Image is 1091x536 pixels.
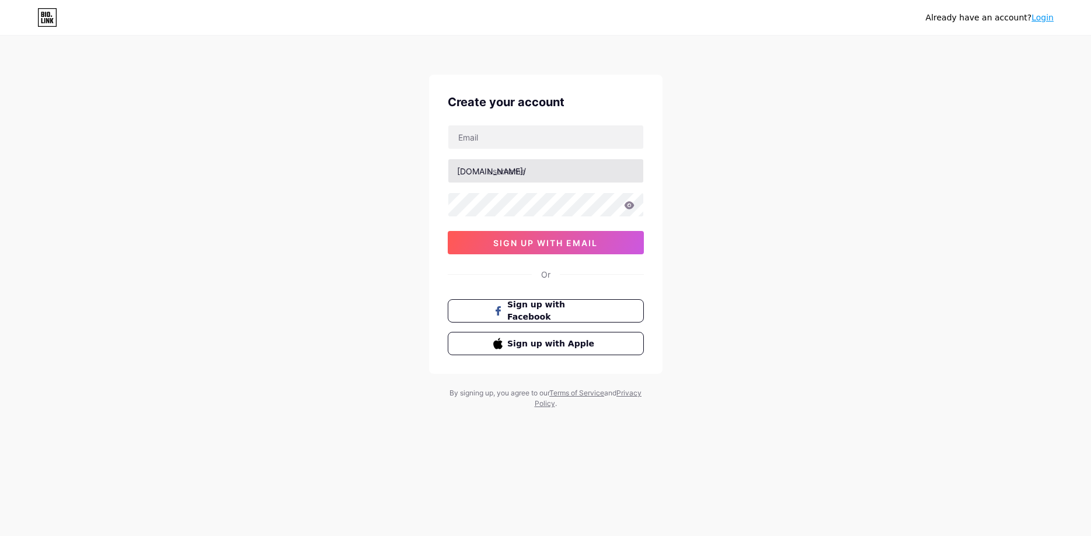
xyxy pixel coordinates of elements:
button: sign up with email [448,231,644,254]
div: Or [541,268,550,281]
div: By signing up, you agree to our and . [447,388,645,409]
button: Sign up with Apple [448,332,644,355]
button: Sign up with Facebook [448,299,644,323]
span: sign up with email [493,238,598,248]
input: username [448,159,643,183]
input: Email [448,125,643,149]
a: Login [1031,13,1054,22]
span: Sign up with Facebook [507,299,598,323]
div: [DOMAIN_NAME]/ [457,165,526,177]
span: Sign up with Apple [507,338,598,350]
a: Terms of Service [549,388,604,397]
div: Already have an account? [926,12,1054,24]
div: Create your account [448,93,644,111]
